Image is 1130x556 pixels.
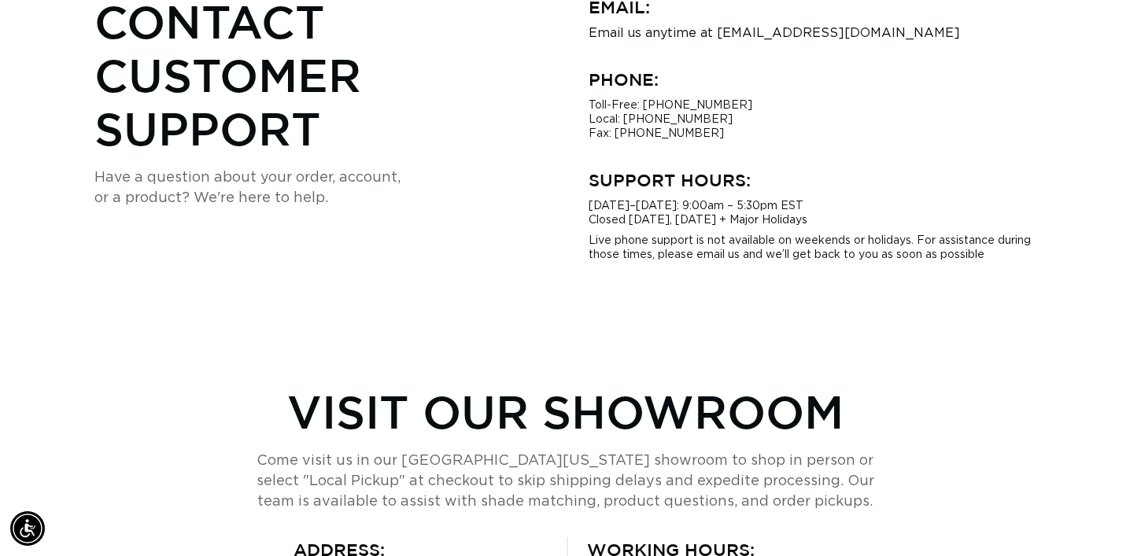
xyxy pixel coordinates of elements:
p: Toll-Free: [PHONE_NUMBER] Local: [PHONE_NUMBER] Fax: [PHONE_NUMBER] [589,98,1036,141]
p: Have a question about your order, account, or a product? We're here to help. [94,168,541,208]
h3: Phone: [589,67,1036,92]
p: Come visit us in our [GEOGRAPHIC_DATA][US_STATE] showroom to shop in person or select "Local Pick... [250,451,880,512]
p: [DATE]–[DATE]: 9:00am – 5:30pm EST Closed [DATE], [DATE] + Major Holidays [589,199,1036,227]
p: Live phone support is not available on weekends or holidays. For assistance during those times, p... [589,234,1036,262]
h3: Support Hours: [589,168,1036,193]
div: Accessibility Menu [10,511,45,546]
p: Email us anytime at [EMAIL_ADDRESS][DOMAIN_NAME] [589,26,1036,40]
h2: Visit Our Showroom [250,385,880,438]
